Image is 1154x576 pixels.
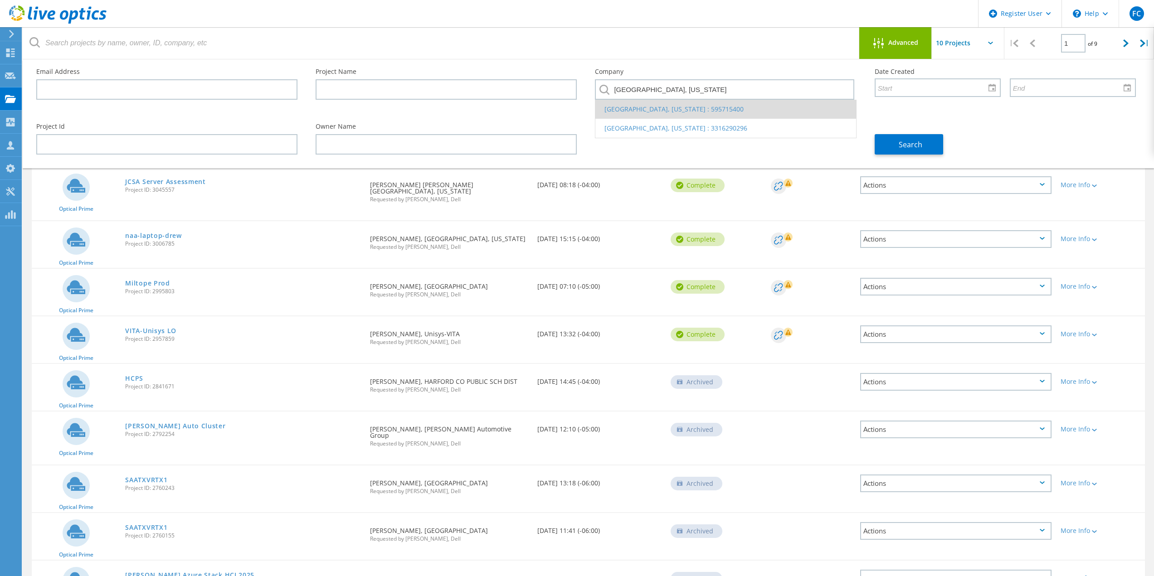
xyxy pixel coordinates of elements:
div: [PERSON_NAME] [PERSON_NAME][GEOGRAPHIC_DATA], [US_STATE] [365,167,532,211]
div: [DATE] 11:41 (-06:00) [533,513,667,543]
div: Actions [860,278,1052,295]
input: Search projects by name, owner, ID, company, etc [23,27,860,59]
span: Project ID: 2760243 [125,485,361,491]
div: More Info [1061,283,1140,290]
div: [PERSON_NAME], [GEOGRAPHIC_DATA] [365,269,532,306]
div: [PERSON_NAME], [PERSON_NAME] Automotive Group [365,411,532,455]
div: Archived [671,524,722,538]
a: SAATXVRTX1 [125,477,167,483]
div: Complete [671,232,725,246]
div: [PERSON_NAME], [GEOGRAPHIC_DATA], [US_STATE] [365,221,532,259]
div: More Info [1061,426,1140,432]
span: Requested by [PERSON_NAME], Dell [370,244,528,250]
div: [PERSON_NAME], [GEOGRAPHIC_DATA] [365,513,532,551]
input: Start [876,79,993,96]
div: [DATE] 14:45 (-04:00) [533,364,667,394]
span: of 9 [1088,40,1097,48]
div: Complete [671,328,725,341]
div: Actions [860,421,1052,438]
div: | [1004,27,1023,59]
div: Complete [671,280,725,294]
span: Advanced [888,39,918,46]
a: JCSA Server Assessment [125,179,205,185]
span: Project ID: 2995803 [125,289,361,294]
div: [DATE] 13:32 (-04:00) [533,316,667,346]
span: Requested by [PERSON_NAME], Dell [370,489,528,494]
div: More Info [1061,378,1140,385]
label: Email Address [36,68,297,75]
span: Optical Prime [59,450,93,456]
span: Optical Prime [59,260,93,266]
span: Project ID: 2760155 [125,533,361,538]
div: Actions [860,373,1052,391]
span: Optical Prime [59,308,93,313]
div: Archived [671,375,722,389]
div: [DATE] 15:15 (-04:00) [533,221,667,251]
div: Actions [860,522,1052,540]
span: Search [899,140,922,150]
div: [PERSON_NAME], [GEOGRAPHIC_DATA] [365,465,532,503]
a: SAATXVRTX1 [125,524,167,531]
span: Requested by [PERSON_NAME], Dell [370,536,528,542]
span: Optical Prime [59,403,93,408]
span: Requested by [PERSON_NAME], Dell [370,339,528,345]
span: Optical Prime [59,206,93,212]
div: [DATE] 07:10 (-05:00) [533,269,667,299]
label: Company [595,68,856,75]
a: VITA-Unisys LO [125,328,176,334]
li: [GEOGRAPHIC_DATA], [US_STATE] : 3316290296 [595,119,856,138]
span: Optical Prime [59,504,93,510]
div: Actions [860,325,1052,343]
div: [PERSON_NAME], HARFORD CO PUBLIC SCH DIST [365,364,532,402]
a: Live Optics Dashboard [9,19,107,25]
div: More Info [1061,528,1140,534]
div: Archived [671,423,722,436]
label: Owner Name [316,123,577,130]
label: Project Id [36,123,297,130]
svg: \n [1073,10,1081,18]
div: [PERSON_NAME], Unisys-VITA [365,316,532,354]
input: End [1011,79,1129,96]
span: Requested by [PERSON_NAME], Dell [370,387,528,392]
div: Actions [860,176,1052,194]
span: Requested by [PERSON_NAME], Dell [370,197,528,202]
span: Requested by [PERSON_NAME], Dell [370,292,528,297]
div: Actions [860,474,1052,492]
a: Miltope Prod [125,280,170,286]
span: Project ID: 2792254 [125,431,361,437]
div: Complete [671,179,725,192]
span: Project ID: 2957859 [125,336,361,342]
div: [DATE] 12:10 (-05:00) [533,411,667,441]
a: HCPS [125,375,143,382]
span: Requested by [PERSON_NAME], Dell [370,441,528,446]
div: More Info [1061,331,1140,337]
div: More Info [1061,182,1140,188]
div: | [1135,27,1154,59]
span: Optical Prime [59,355,93,361]
span: FC [1132,10,1141,17]
div: Actions [860,230,1052,248]
div: [DATE] 13:18 (-06:00) [533,465,667,495]
span: Project ID: 2841671 [125,384,361,389]
span: Project ID: 3045557 [125,187,361,193]
a: naa-laptop-drew [125,232,182,239]
button: Search [875,134,943,155]
a: [PERSON_NAME] Auto Cluster [125,423,225,429]
label: Date Created [875,68,1136,75]
span: Project ID: 3006785 [125,241,361,247]
div: [DATE] 08:18 (-04:00) [533,167,667,197]
label: Project Name [316,68,577,75]
li: [GEOGRAPHIC_DATA], [US_STATE] : 595715400 [595,100,856,119]
div: More Info [1061,480,1140,486]
div: Archived [671,477,722,490]
div: More Info [1061,236,1140,242]
span: Optical Prime [59,552,93,557]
